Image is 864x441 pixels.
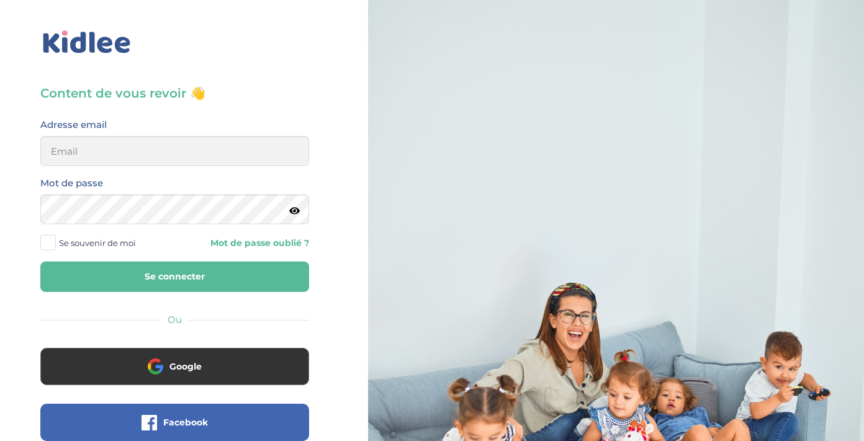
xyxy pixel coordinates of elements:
[40,117,107,133] label: Adresse email
[59,235,136,251] span: Se souvenir de moi
[40,84,309,102] h3: Content de vous revoir 👋
[40,425,309,437] a: Facebook
[168,314,182,325] span: Ou
[40,404,309,441] button: Facebook
[40,28,133,57] img: logo_kidlee_bleu
[40,175,103,191] label: Mot de passe
[163,416,208,429] span: Facebook
[142,415,157,430] img: facebook.png
[169,360,202,373] span: Google
[40,261,309,292] button: Se connecter
[184,237,308,249] a: Mot de passe oublié ?
[148,358,163,374] img: google.png
[40,136,309,166] input: Email
[40,369,309,381] a: Google
[40,348,309,385] button: Google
